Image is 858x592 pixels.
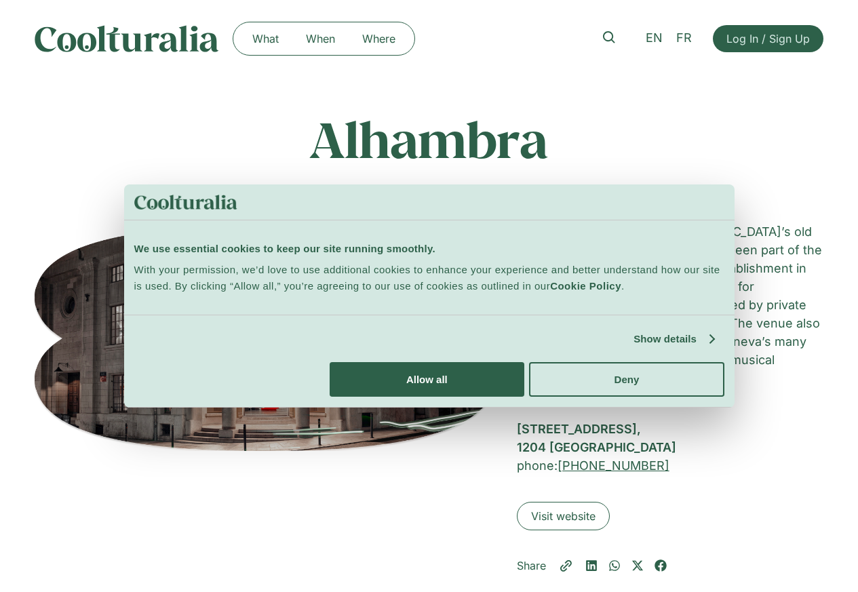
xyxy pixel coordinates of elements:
[726,31,810,47] span: Log In / Sign Up
[134,195,238,210] img: logo
[134,264,720,292] span: With your permission, we’d love to use additional cookies to enhance your experience and better u...
[35,110,824,168] h1: Alhambra
[621,280,625,292] span: .
[292,28,349,50] a: When
[517,456,824,475] h2: phone:
[529,362,724,397] button: Deny
[669,28,699,48] a: FR
[633,331,714,347] a: Show details
[517,502,610,530] a: Visit website
[646,31,663,45] span: EN
[676,31,692,45] span: FR
[631,559,644,572] div: Share on x-twitter
[35,206,495,471] img: Alhambra Geneva
[330,362,524,397] button: Allow all
[713,25,823,52] a: Log In / Sign Up
[531,508,596,524] span: Visit website
[517,420,824,456] div: [STREET_ADDRESS], 1204 [GEOGRAPHIC_DATA]
[558,458,669,473] a: [PHONE_NUMBER]
[349,28,409,50] a: Where
[639,28,669,48] a: EN
[239,28,292,50] a: What
[608,559,621,572] div: Share on whatsapp
[585,559,598,572] div: Share on linkedin
[550,280,621,292] a: Cookie Policy
[134,241,724,257] div: We use essential cookies to keep our site running smoothly.
[239,28,409,50] nav: Menu
[517,557,546,574] p: Share
[655,559,667,572] div: Share on facebook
